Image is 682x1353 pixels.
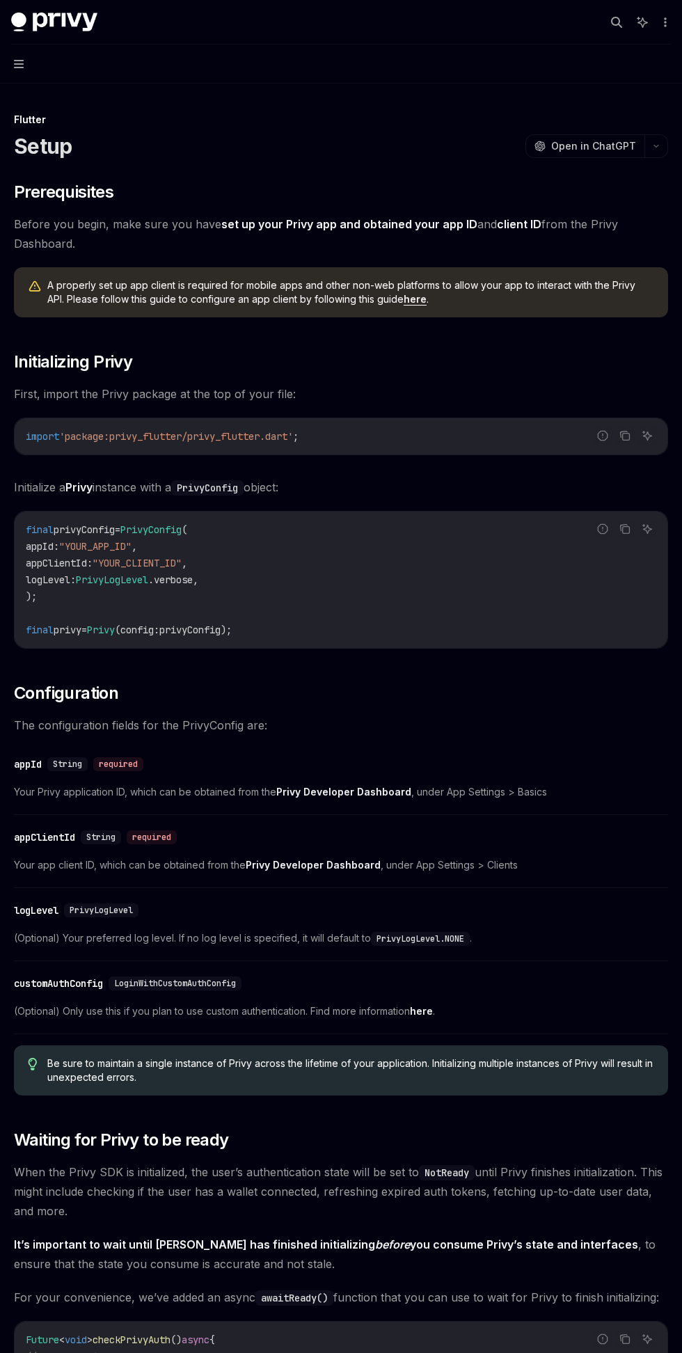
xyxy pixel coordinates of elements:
[182,557,187,569] span: ,
[14,477,668,497] span: Initialize a instance with a object:
[209,1334,215,1346] span: {
[14,214,668,253] span: Before you begin, make sure you have and from the Privy Dashboard.
[54,523,115,536] span: privyConfig
[182,1334,209,1346] span: async
[26,573,70,586] span: logLevel
[53,759,82,770] span: String
[638,1330,656,1348] button: Ask AI
[70,573,76,586] span: :
[616,427,634,445] button: Copy the contents from the code block
[594,520,612,538] button: Report incorrect code
[14,181,113,203] span: Prerequisites
[87,624,115,636] span: Privy
[525,134,644,158] button: Open in ChatGPT
[14,903,58,917] div: logLevel
[114,978,236,989] span: LoginWithCustomAuthConfig
[293,430,299,443] span: ;
[127,830,177,844] div: required
[76,573,148,586] span: PrivyLogLevel
[638,520,656,538] button: Ask AI
[170,1334,182,1346] span: ()
[14,976,103,990] div: customAuthConfig
[28,1058,38,1070] svg: Tip
[616,1330,634,1348] button: Copy the contents from the code block
[59,540,132,553] span: "YOUR_APP_ID"
[65,480,93,494] strong: Privy
[70,905,133,916] span: PrivyLogLevel
[14,1288,668,1307] span: For your convenience, we’ve added an async function that you can use to wait for Privy to finish ...
[115,624,154,636] span: (config
[115,523,120,536] span: =
[594,427,612,445] button: Report incorrect code
[26,430,59,443] span: import
[171,480,244,496] code: PrivyConfig
[93,557,182,569] span: "YOUR_CLIENT_ID"
[419,1165,475,1180] code: NotReady
[221,217,477,232] a: set up your Privy app and obtained your app ID
[26,624,54,636] span: final
[14,351,132,373] span: Initializing Privy
[120,523,182,536] span: PrivyConfig
[47,1057,654,1084] span: Be sure to maintain a single instance of Privy across the lifetime of your application. Initializ...
[657,13,671,32] button: More actions
[87,557,93,569] span: :
[14,1237,638,1251] strong: It’s important to wait until [PERSON_NAME] has finished initializing you consume Privy’s state an...
[276,786,411,798] a: Privy Developer Dashboard
[26,557,87,569] span: appClientId
[14,384,668,404] span: First, import the Privy package at the top of your file:
[182,523,187,536] span: (
[14,113,668,127] div: Flutter
[86,832,116,843] span: String
[594,1330,612,1348] button: Report incorrect code
[371,932,470,946] code: PrivyLogLevel.NONE
[93,757,143,771] div: required
[14,830,75,844] div: appClientId
[81,624,87,636] span: =
[14,715,668,735] span: The configuration fields for the PrivyConfig are:
[255,1290,333,1306] code: awaitReady()
[14,857,668,873] span: Your app client ID, which can be obtained from the , under App Settings > Clients
[59,1334,65,1346] span: <
[14,134,72,159] h1: Setup
[93,1334,170,1346] span: checkPrivyAuth
[148,573,198,586] span: .verbose,
[551,139,636,153] span: Open in ChatGPT
[14,1129,229,1151] span: Waiting for Privy to be ready
[497,217,541,232] a: client ID
[11,13,97,32] img: dark logo
[26,540,54,553] span: appId
[616,520,634,538] button: Copy the contents from the code block
[54,540,59,553] span: :
[375,1237,410,1251] em: before
[59,430,293,443] span: 'package:privy_flutter/privy_flutter.dart'
[14,784,668,800] span: Your Privy application ID, which can be obtained from the , under App Settings > Basics
[54,624,81,636] span: privy
[14,1162,668,1221] span: When the Privy SDK is initialized, the user’s authentication state will be set to until Privy fin...
[159,624,232,636] span: privyConfig);
[47,278,654,306] span: A properly set up app client is required for mobile apps and other non-web platforms to allow you...
[154,624,159,636] span: :
[404,293,427,306] a: here
[28,280,42,294] svg: Warning
[26,590,37,603] span: );
[65,1334,87,1346] span: void
[14,1235,668,1274] span: , to ensure that the state you consume is accurate and not stale.
[14,930,668,947] span: (Optional) Your preferred log level. If no log level is specified, it will default to .
[246,859,381,871] a: Privy Developer Dashboard
[132,540,137,553] span: ,
[14,1003,668,1020] span: (Optional) Only use this if you plan to use custom authentication. Find more information .
[638,427,656,445] button: Ask AI
[276,786,411,798] strong: Privy Developer Dashboard
[87,1334,93,1346] span: >
[14,682,118,704] span: Configuration
[410,1005,433,1018] a: here
[26,523,54,536] span: final
[26,1334,59,1346] span: Future
[14,757,42,771] div: appId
